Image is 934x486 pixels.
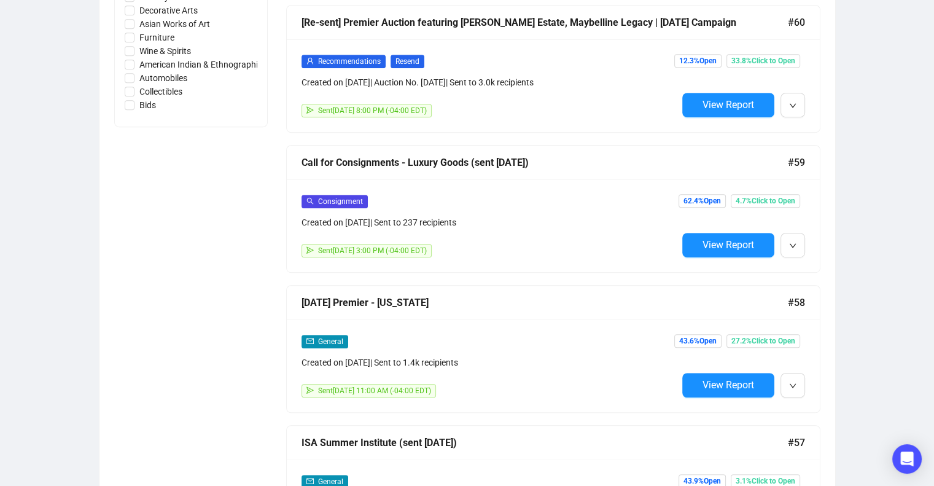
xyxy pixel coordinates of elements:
[682,93,774,117] button: View Report
[302,435,788,450] div: ISA Summer Institute (sent [DATE])
[789,382,796,390] span: down
[134,31,179,44] span: Furniture
[306,246,314,254] span: send
[134,17,215,31] span: Asian Works of Art
[788,15,805,30] span: #60
[318,246,427,255] span: Sent [DATE] 3:00 PM (-04:00 EDT)
[726,334,800,348] span: 27.2% Click to Open
[306,57,314,65] span: user
[302,356,677,369] div: Created on [DATE] | Sent to 1.4k recipients
[302,216,677,229] div: Created on [DATE] | Sent to 237 recipients
[674,334,722,348] span: 43.6% Open
[789,242,796,249] span: down
[318,197,363,206] span: Consignment
[682,373,774,398] button: View Report
[286,145,820,273] a: Call for Consignments - Luxury Goods (sent [DATE])#59searchConsignmentCreated on [DATE]| Sent to ...
[306,337,314,345] span: mail
[702,99,754,111] span: View Report
[318,337,343,346] span: General
[302,295,788,310] div: [DATE] Premier - [US_STATE]
[134,85,187,98] span: Collectibles
[318,386,431,395] span: Sent [DATE] 11:00 AM (-04:00 EDT)
[789,102,796,109] span: down
[318,57,381,66] span: Recommendations
[731,194,800,208] span: 4.7% Click to Open
[286,5,820,133] a: [Re-sent] Premier Auction featuring [PERSON_NAME] Estate, Maybelline Legacy | [DATE] Campaign#60u...
[679,194,726,208] span: 62.4% Open
[318,477,343,486] span: General
[682,233,774,257] button: View Report
[788,435,805,450] span: #57
[286,285,820,413] a: [DATE] Premier - [US_STATE]#58mailGeneralCreated on [DATE]| Sent to 1.4k recipientssendSent[DATE]...
[134,58,267,71] span: American Indian & Ethnographic
[302,76,677,89] div: Created on [DATE] | Auction No. [DATE] | Sent to 3.0k recipients
[788,155,805,170] span: #59
[306,106,314,114] span: send
[302,155,788,170] div: Call for Consignments - Luxury Goods (sent [DATE])
[318,106,427,115] span: Sent [DATE] 8:00 PM (-04:00 EDT)
[702,379,754,391] span: View Report
[788,295,805,310] span: #58
[892,444,922,474] div: Open Intercom Messenger
[134,44,196,58] span: Wine & Spirits
[674,54,722,68] span: 12.3% Open
[391,55,424,68] span: Resend
[306,197,314,205] span: search
[302,15,788,30] div: [Re-sent] Premier Auction featuring [PERSON_NAME] Estate, Maybelline Legacy | [DATE] Campaign
[726,54,800,68] span: 33.8% Click to Open
[306,386,314,394] span: send
[306,477,314,485] span: mail
[702,239,754,251] span: View Report
[134,71,192,85] span: Automobiles
[134,98,161,112] span: Bids
[134,4,203,17] span: Decorative Arts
